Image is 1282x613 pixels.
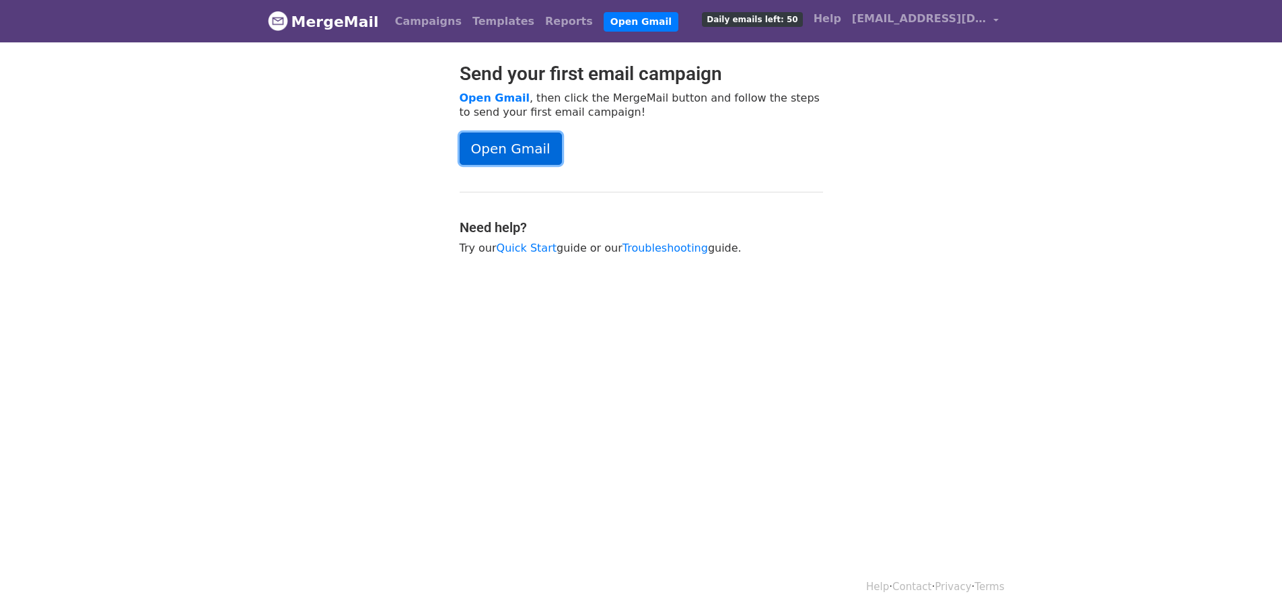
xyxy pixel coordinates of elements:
[852,11,987,27] span: [EMAIL_ADDRESS][DOMAIN_NAME]
[467,8,540,35] a: Templates
[866,581,889,593] a: Help
[268,7,379,36] a: MergeMail
[935,581,971,593] a: Privacy
[604,12,678,32] a: Open Gmail
[974,581,1004,593] a: Terms
[460,219,823,236] h4: Need help?
[390,8,467,35] a: Campaigns
[460,133,562,165] a: Open Gmail
[847,5,1004,37] a: [EMAIL_ADDRESS][DOMAIN_NAME]
[540,8,598,35] a: Reports
[702,12,802,27] span: Daily emails left: 50
[1215,548,1282,613] iframe: Chat Widget
[497,242,557,254] a: Quick Start
[622,242,708,254] a: Troubleshooting
[460,92,530,104] a: Open Gmail
[808,5,847,32] a: Help
[268,11,288,31] img: MergeMail logo
[460,91,823,119] p: , then click the MergeMail button and follow the steps to send your first email campaign!
[460,241,823,255] p: Try our guide or our guide.
[460,63,823,85] h2: Send your first email campaign
[892,581,931,593] a: Contact
[697,5,808,32] a: Daily emails left: 50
